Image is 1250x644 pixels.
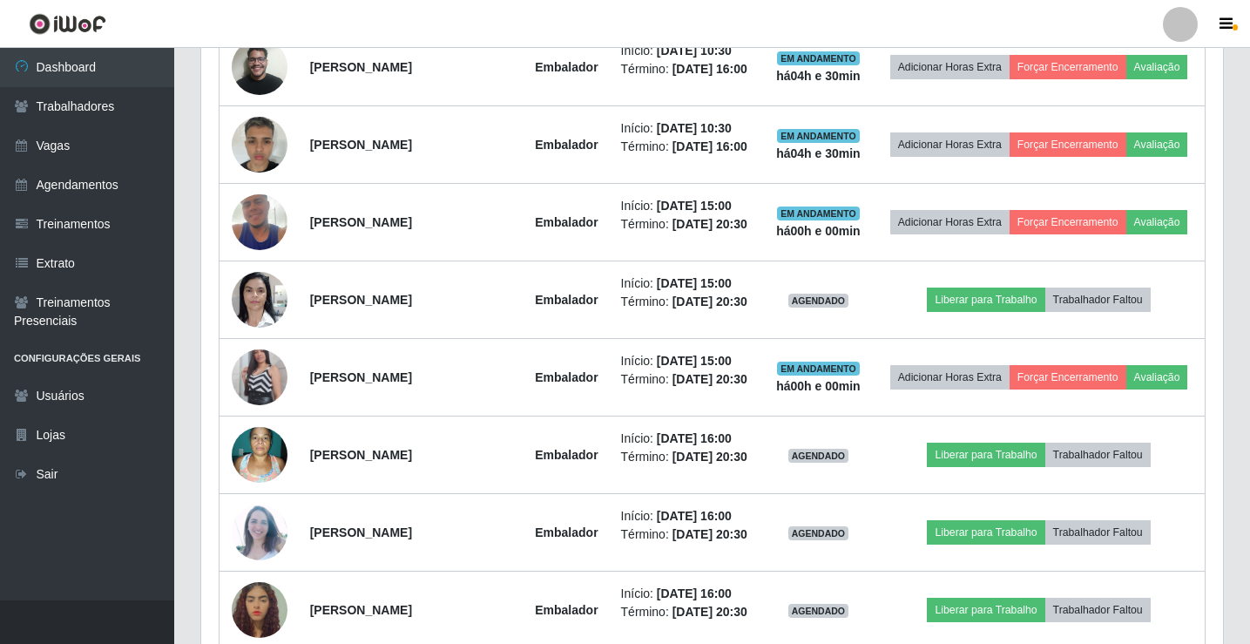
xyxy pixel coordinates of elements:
[788,526,849,540] span: AGENDADO
[310,138,412,152] strong: [PERSON_NAME]
[621,275,753,293] li: Início:
[672,450,747,464] time: [DATE] 20:30
[310,215,412,229] strong: [PERSON_NAME]
[232,505,287,560] img: 1708277491646.jpeg
[890,55,1010,79] button: Adicionar Horas Extra
[232,30,287,105] img: 1752807020160.jpeg
[657,354,732,368] time: [DATE] 15:00
[927,598,1044,622] button: Liberar para Trabalho
[310,293,412,307] strong: [PERSON_NAME]
[535,603,598,617] strong: Embalador
[310,448,412,462] strong: [PERSON_NAME]
[1010,55,1126,79] button: Forçar Encerramento
[29,13,106,35] img: CoreUI Logo
[621,119,753,138] li: Início:
[621,585,753,603] li: Início:
[621,370,753,389] li: Término:
[535,525,598,539] strong: Embalador
[776,224,861,238] strong: há 00 h e 00 min
[535,215,598,229] strong: Embalador
[777,207,860,220] span: EM ANDAMENTO
[927,288,1044,312] button: Liberar para Trabalho
[1045,520,1151,545] button: Trabalhador Faltou
[621,430,753,448] li: Início:
[788,604,849,618] span: AGENDADO
[232,328,287,427] img: 1703785575739.jpeg
[777,51,860,65] span: EM ANDAMENTO
[1126,55,1188,79] button: Avaliação
[657,586,732,600] time: [DATE] 16:00
[621,197,753,215] li: Início:
[621,215,753,234] li: Término:
[672,295,747,308] time: [DATE] 20:30
[776,146,861,160] strong: há 04 h e 30 min
[657,276,732,290] time: [DATE] 15:00
[232,173,287,272] img: 1751474916234.jpeg
[310,60,412,74] strong: [PERSON_NAME]
[535,448,598,462] strong: Embalador
[672,217,747,231] time: [DATE] 20:30
[1010,132,1126,157] button: Forçar Encerramento
[776,69,861,83] strong: há 04 h e 30 min
[535,293,598,307] strong: Embalador
[672,605,747,619] time: [DATE] 20:30
[657,509,732,523] time: [DATE] 16:00
[621,507,753,525] li: Início:
[535,60,598,74] strong: Embalador
[310,525,412,539] strong: [PERSON_NAME]
[1126,210,1188,234] button: Avaliação
[621,448,753,466] li: Término:
[657,44,732,58] time: [DATE] 10:30
[535,138,598,152] strong: Embalador
[890,210,1010,234] button: Adicionar Horas Extra
[1126,365,1188,390] button: Avaliação
[232,417,287,491] img: 1677665450683.jpeg
[657,199,732,213] time: [DATE] 15:00
[1045,443,1151,467] button: Trabalhador Faltou
[657,121,732,135] time: [DATE] 10:30
[927,520,1044,545] button: Liberar para Trabalho
[788,449,849,463] span: AGENDADO
[621,138,753,156] li: Término:
[788,294,849,308] span: AGENDADO
[232,107,287,181] img: 1753187317343.jpeg
[657,431,732,445] time: [DATE] 16:00
[1045,598,1151,622] button: Trabalhador Faltou
[927,443,1044,467] button: Liberar para Trabalho
[621,525,753,544] li: Término:
[621,42,753,60] li: Início:
[621,60,753,78] li: Término:
[1045,288,1151,312] button: Trabalhador Faltou
[672,139,747,153] time: [DATE] 16:00
[621,352,753,370] li: Início:
[310,603,412,617] strong: [PERSON_NAME]
[621,603,753,621] li: Término:
[1126,132,1188,157] button: Avaliação
[672,372,747,386] time: [DATE] 20:30
[777,362,860,376] span: EM ANDAMENTO
[890,132,1010,157] button: Adicionar Horas Extra
[672,62,747,76] time: [DATE] 16:00
[1010,210,1126,234] button: Forçar Encerramento
[890,365,1010,390] button: Adicionar Horas Extra
[232,262,287,336] img: 1694453372238.jpeg
[672,527,747,541] time: [DATE] 20:30
[777,129,860,143] span: EM ANDAMENTO
[310,370,412,384] strong: [PERSON_NAME]
[776,379,861,393] strong: há 00 h e 00 min
[621,293,753,311] li: Término:
[535,370,598,384] strong: Embalador
[1010,365,1126,390] button: Forçar Encerramento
